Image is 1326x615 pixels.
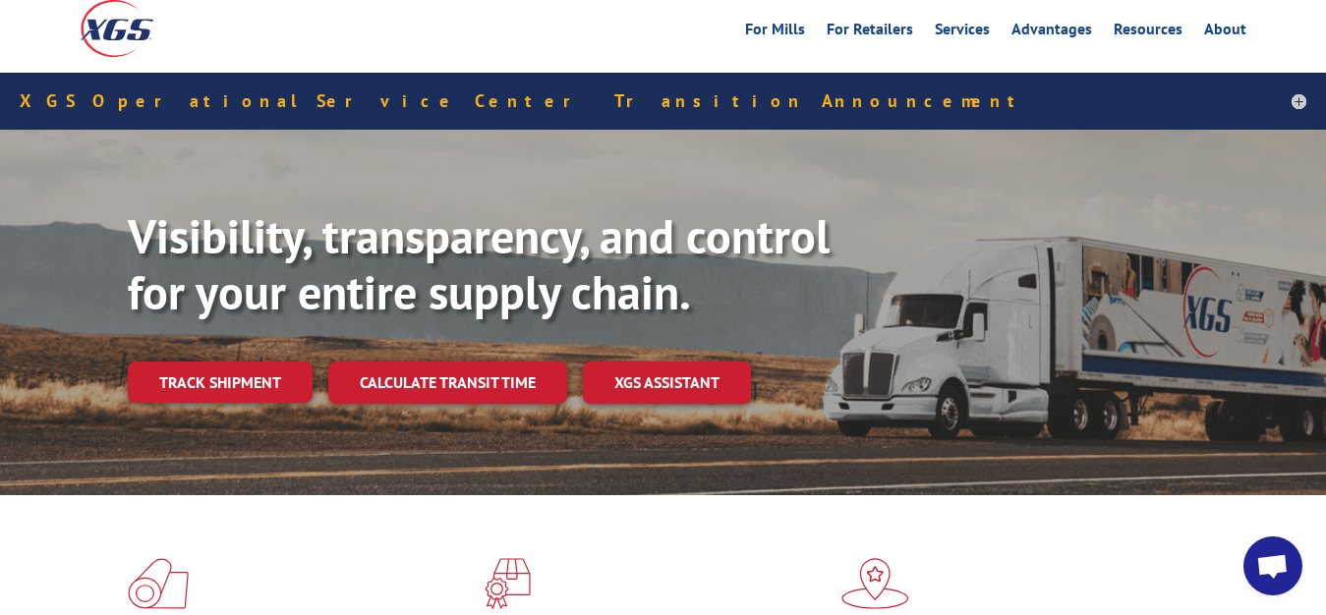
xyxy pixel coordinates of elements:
img: xgs-icon-flagship-distribution-model-red [841,558,909,609]
a: XGS ASSISTANT [583,362,751,404]
a: Services [935,22,990,43]
a: Resources [1114,22,1182,43]
a: Advantages [1011,22,1092,43]
a: For Retailers [827,22,913,43]
a: Track shipment [128,362,313,403]
a: Calculate transit time [328,362,567,404]
b: Visibility, transparency, and control for your entire supply chain. [128,205,830,323]
img: xgs-icon-total-supply-chain-intelligence-red [128,558,189,609]
a: About [1204,22,1246,43]
img: xgs-icon-focused-on-flooring-red [485,558,531,609]
h5: XGS Operational Service Center Transition Announcement [20,92,1306,110]
a: For Mills [745,22,805,43]
a: Open chat [1243,536,1302,595]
